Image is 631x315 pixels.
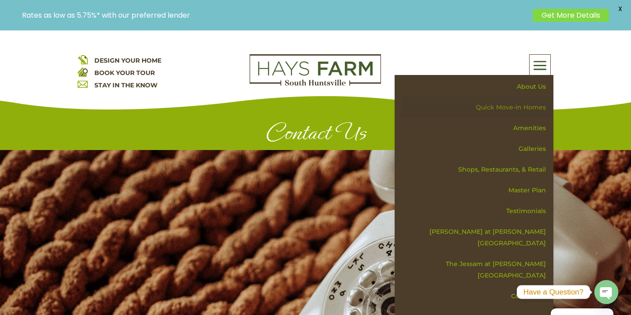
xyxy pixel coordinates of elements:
[22,11,528,19] p: Rates as low as 5.75%* with our preferred lender
[250,54,381,86] img: Logo
[78,120,554,150] h1: Contact Us
[401,180,553,201] a: Master Plan
[613,2,627,15] span: X
[94,81,157,89] a: STAY IN THE KNOW
[401,201,553,221] a: Testimonials
[401,97,553,118] a: Quick Move-in Homes
[401,221,553,254] a: [PERSON_NAME] at [PERSON_NAME][GEOGRAPHIC_DATA]
[94,69,155,77] a: BOOK YOUR TOUR
[401,139,553,159] a: Galleries
[401,254,553,286] a: The Jessam at [PERSON_NAME][GEOGRAPHIC_DATA]
[78,54,88,64] img: design your home
[250,80,381,88] a: hays farm homes huntsville development
[401,286,553,307] a: Contact Us
[401,118,553,139] a: Amenities
[533,9,609,22] a: Get More Details
[401,76,553,97] a: About Us
[94,56,161,64] a: DESIGN YOUR HOME
[401,159,553,180] a: Shops, Restaurants, & Retail
[78,67,88,77] img: book your home tour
